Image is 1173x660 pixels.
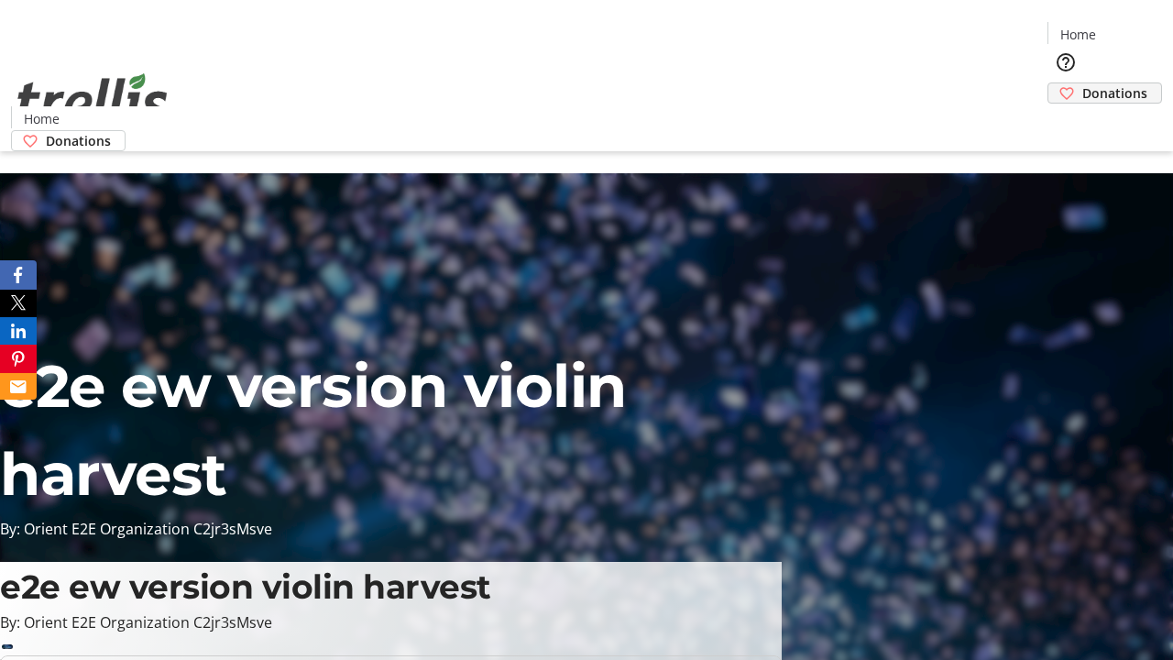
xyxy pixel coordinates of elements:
[1047,82,1162,104] a: Donations
[1082,83,1147,103] span: Donations
[1060,25,1096,44] span: Home
[1047,44,1084,81] button: Help
[1048,25,1107,44] a: Home
[11,130,126,151] a: Donations
[12,109,71,128] a: Home
[24,109,60,128] span: Home
[1047,104,1084,140] button: Cart
[46,131,111,150] span: Donations
[11,53,174,145] img: Orient E2E Organization C2jr3sMsve's Logo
